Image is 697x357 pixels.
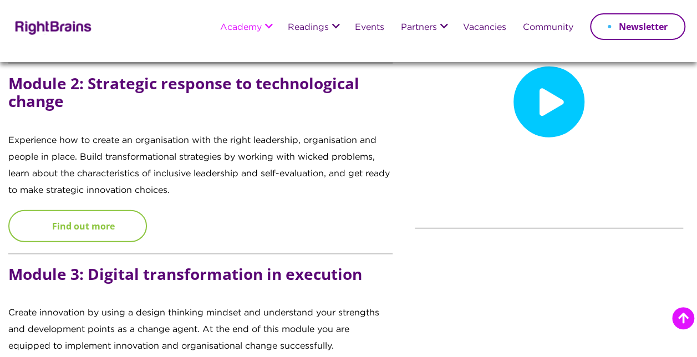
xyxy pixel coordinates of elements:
a: Community [523,23,573,33]
a: Events [355,23,384,33]
a: Find out more [8,210,147,242]
a: Readings [288,23,329,33]
h5: Module 2: Strategic response to technological change [8,75,393,132]
a: Academy [220,23,262,33]
img: Rightbrains [12,19,92,35]
a: Newsletter [590,13,685,40]
p: Experience how to create an organisation with the right leadership, organisation and people in pl... [8,132,393,210]
iframe: RightBrains Digital Leadership Programme [416,27,683,177]
h5: Module 3: Digital transformation in execution [8,266,393,305]
a: Partners [401,23,437,33]
a: Vacancies [463,23,506,33]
